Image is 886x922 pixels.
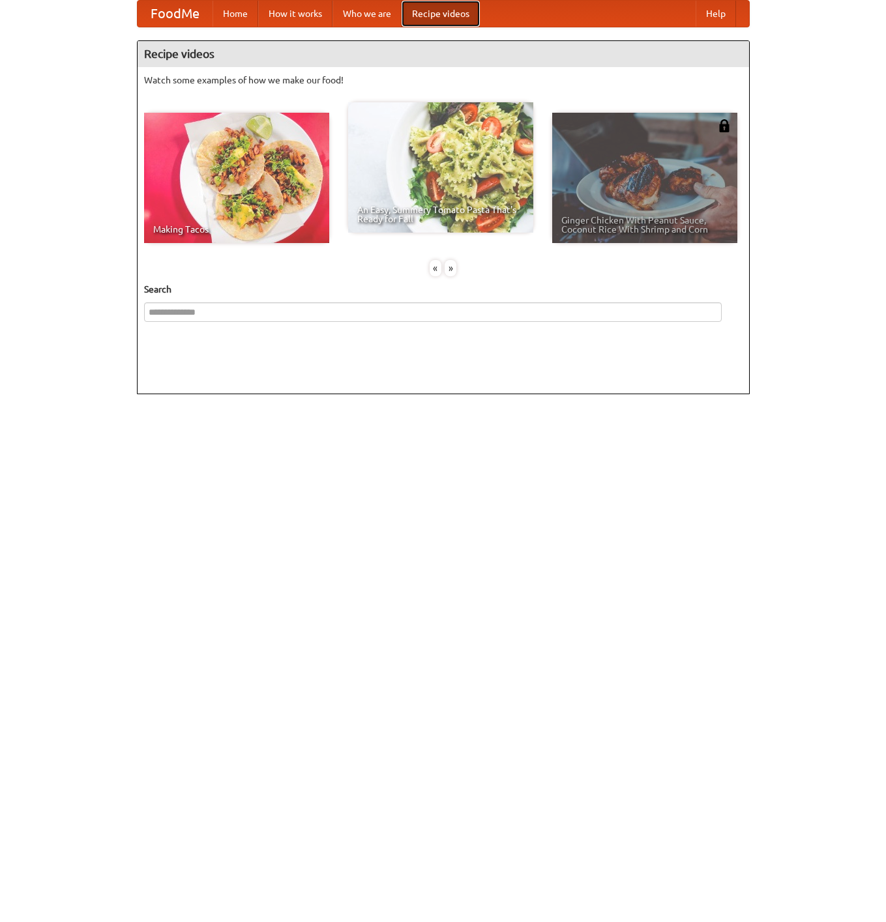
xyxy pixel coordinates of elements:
a: How it works [258,1,332,27]
a: Help [696,1,736,27]
span: Making Tacos [153,225,320,234]
p: Watch some examples of how we make our food! [144,74,743,87]
a: Who we are [332,1,402,27]
div: » [445,260,456,276]
a: Making Tacos [144,113,329,243]
h5: Search [144,283,743,296]
a: Home [213,1,258,27]
img: 483408.png [718,119,731,132]
h4: Recipe videos [138,41,749,67]
a: Recipe videos [402,1,480,27]
a: An Easy, Summery Tomato Pasta That's Ready for Fall [348,102,533,233]
a: FoodMe [138,1,213,27]
span: An Easy, Summery Tomato Pasta That's Ready for Fall [357,205,524,223]
div: « [430,260,441,276]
